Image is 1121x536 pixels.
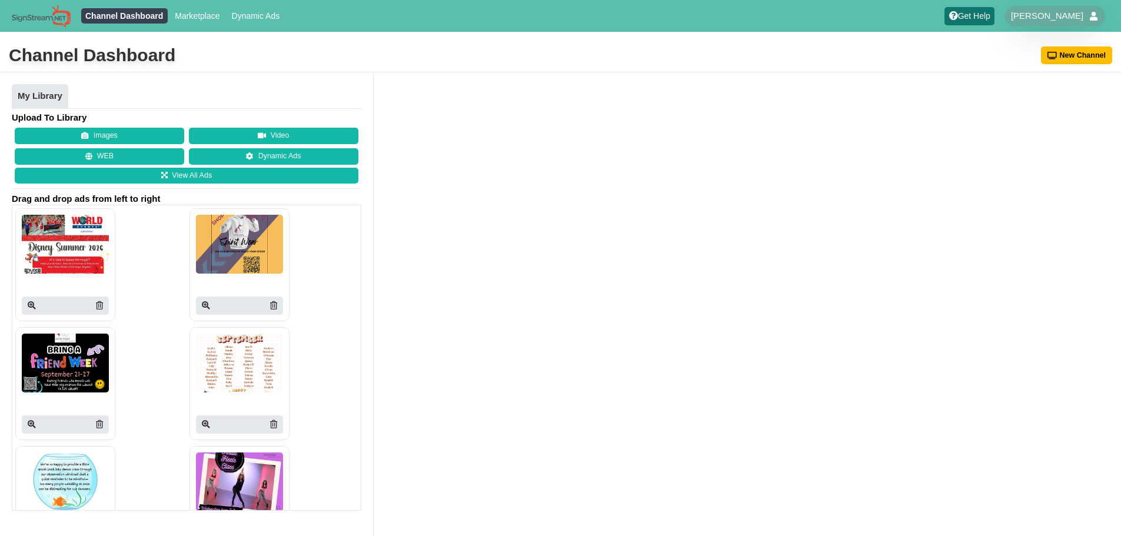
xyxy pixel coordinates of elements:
button: New Channel [1041,46,1113,64]
img: P250x250 image processing20250902 996236 czgb8m [22,215,109,274]
span: Drag and drop ads from left to right [12,193,361,205]
a: Channel Dashboard [81,8,168,24]
a: Get Help [944,7,994,25]
a: Dynamic Ads [227,8,284,24]
img: P250x250 image processing20250830 996236 y4pkwj [22,452,109,511]
img: Sign Stream.NET [12,5,71,28]
a: Marketplace [171,8,224,24]
h4: Upload To Library [12,112,361,124]
img: P250x250 image processing20250902 996236 qltjkh [22,334,109,392]
span: [PERSON_NAME] [1011,10,1083,22]
a: Dynamic Ads [189,148,358,165]
button: WEB [15,148,184,165]
a: My Library [12,84,68,109]
div: Channel Dashboard [9,44,175,67]
button: Video [189,128,358,144]
a: View All Ads [15,168,358,184]
img: P250x250 image processing20250902 996236 1fma4o9 [196,215,283,274]
img: P250x250 image processing20250901 996236 1jsf0vw [196,334,283,392]
button: Images [15,128,184,144]
img: P250x250 image processing20250819 913637 1200nv8 [196,452,283,511]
